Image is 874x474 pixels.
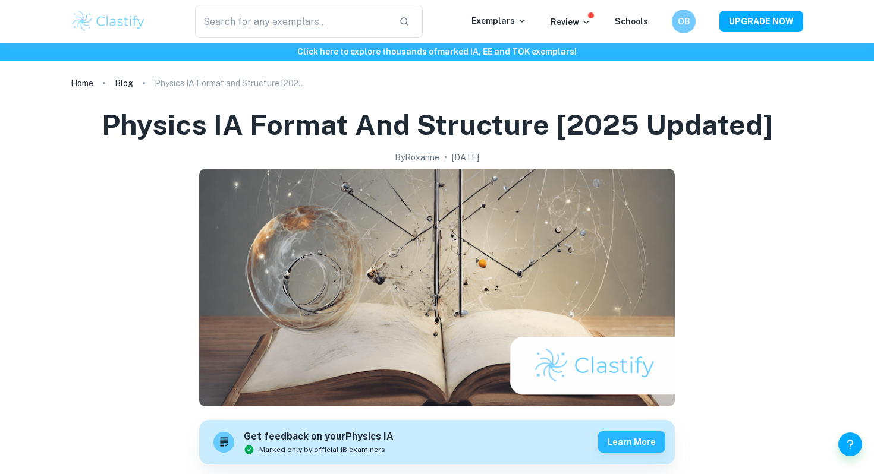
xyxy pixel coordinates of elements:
img: Clastify logo [71,10,146,33]
p: • [444,151,447,164]
button: UPGRADE NOW [719,11,803,32]
h1: Physics IA Format and Structure [2025 updated] [102,106,773,144]
p: Physics IA Format and Structure [2025 updated] [155,77,309,90]
img: Physics IA Format and Structure [2025 updated] cover image [199,169,675,406]
button: OB [672,10,696,33]
h6: Click here to explore thousands of marked IA, EE and TOK exemplars ! [2,45,872,58]
p: Exemplars [471,14,527,27]
input: Search for any exemplars... [195,5,389,38]
button: Learn more [598,431,665,453]
h2: [DATE] [452,151,479,164]
a: Blog [115,75,133,91]
button: Help and Feedback [838,432,862,456]
h6: Get feedback on your Physics IA [244,429,394,444]
a: Get feedback on yourPhysics IAMarked only by official IB examinersLearn more [199,420,675,464]
a: Schools [615,17,648,26]
a: Home [71,75,93,91]
h2: By Roxanne [395,151,439,164]
h6: OB [677,15,691,28]
span: Marked only by official IB examiners [259,444,385,455]
p: Review [551,15,591,29]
